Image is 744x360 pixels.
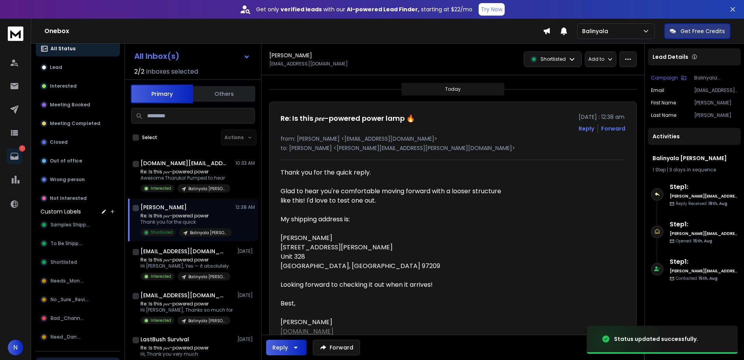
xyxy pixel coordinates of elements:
[51,222,91,228] span: Samples Shipped
[281,243,508,252] div: [STREET_ADDRESS][PERSON_NAME]
[694,100,738,106] p: [PERSON_NAME]
[694,87,738,94] p: [EMAIL_ADDRESS][DOMAIN_NAME]
[281,299,508,308] div: Best,
[269,51,312,59] h1: [PERSON_NAME]
[670,182,738,192] h6: Step 1 :
[140,257,230,263] p: Re: Is this 𝑝𝑒𝑒-powered power
[50,195,87,201] p: Not Interested
[36,311,120,326] button: Bad_Channel
[269,61,348,67] p: [EMAIL_ADDRESS][DOMAIN_NAME]
[614,335,698,343] div: Status updated successfully.
[50,64,62,71] p: Lead
[51,315,84,321] span: Bad_Channel
[281,5,322,13] strong: verified leads
[140,345,234,351] p: Re: Is this 𝑝𝑒𝑒-powered power
[281,261,508,271] div: [GEOGRAPHIC_DATA], [GEOGRAPHIC_DATA] 97209
[681,27,725,35] p: Get Free Credits
[481,5,502,13] p: Try Now
[146,67,198,76] h3: Inboxes selected
[579,125,594,132] button: Reply
[140,351,234,357] p: Hi, Thank you very much
[651,112,676,118] p: Last Name
[19,145,25,152] p: 1
[50,176,85,183] p: Wrong person
[648,128,741,145] div: Activities
[36,41,120,56] button: All Status
[36,236,120,251] button: To Be Shipped
[266,340,307,355] button: Reply
[281,113,415,124] h1: Re: Is this 𝑝𝑒𝑒-powered power lamp 🔥
[281,280,508,289] div: Looking forward to checking it out when it arrives!
[235,204,255,210] p: 12:38 AM
[51,334,82,340] span: Need_Danny
[237,292,255,298] p: [DATE]
[50,158,82,164] p: Out of office
[281,215,508,224] div: My shipping address is:
[51,46,75,52] p: All Status
[140,307,233,313] p: Hi [PERSON_NAME], Thanks so much for
[676,201,727,206] p: Reply Received
[281,233,508,243] div: [PERSON_NAME]
[140,263,230,269] p: Hi [PERSON_NAME], Yes — it absolutely
[151,274,171,279] p: Interested
[36,273,120,289] button: Needs_Money
[51,240,84,247] span: To Be Shipped
[670,193,738,199] h6: [PERSON_NAME][EMAIL_ADDRESS][PERSON_NAME][DOMAIN_NAME]
[36,97,120,113] button: Meeting Booked
[651,87,664,94] p: Email
[36,134,120,150] button: Closed
[140,213,232,219] p: Re: Is this 𝑝𝑒𝑒-powered power
[151,318,171,323] p: Interested
[601,125,625,132] div: Forward
[151,185,171,191] p: Interested
[479,3,505,16] button: Try Now
[134,67,144,76] span: 2 / 2
[237,248,255,254] p: [DATE]
[51,296,91,303] span: No_Sure_Review
[140,335,189,343] h1: LastBush Survival
[708,201,727,206] span: 18th, Aug
[7,148,22,164] a: 1
[44,26,543,36] h1: Onebox
[256,5,472,13] p: Get only with our starting at $22/mo
[134,52,179,60] h1: All Inbox(s)
[8,26,23,41] img: logo
[653,166,666,173] span: 1 Step
[140,247,226,255] h1: [EMAIL_ADDRESS][DOMAIN_NAME]
[281,135,625,143] p: from: [PERSON_NAME] <[EMAIL_ADDRESS][DOMAIN_NAME]>
[670,220,738,229] h6: Step 1 :
[36,329,120,345] button: Need_Danny
[445,86,461,92] p: Today
[140,301,233,307] p: Re: Is this 𝑝𝑒𝑒-powered power
[8,340,23,355] button: N
[140,219,232,225] p: Thank you for the quick
[36,217,120,233] button: Samples Shipped
[151,229,173,235] p: Shortlisted
[653,154,736,162] h1: Balinyala [PERSON_NAME]
[190,230,227,236] p: Balinyala [PERSON_NAME]
[188,274,226,280] p: Balinyala [PERSON_NAME]
[676,238,712,244] p: Opened
[140,203,187,211] h1: [PERSON_NAME]
[698,275,718,281] span: 15th, Aug
[36,153,120,169] button: Out of office
[188,186,226,192] p: Balinyala [PERSON_NAME]
[281,168,508,177] div: Thank you for the quick reply.
[237,336,255,342] p: [DATE]
[40,208,81,215] h3: Custom Labels
[670,257,738,266] h6: Step 1 :
[235,160,255,166] p: 10:33 AM
[281,318,508,327] div: [PERSON_NAME]
[651,75,678,81] p: Campaign
[540,56,566,62] p: Shortlisted
[188,318,226,324] p: Balinyala [PERSON_NAME]
[36,191,120,206] button: Not Interested
[140,159,226,167] h1: [DOMAIN_NAME][EMAIL_ADDRESS][DOMAIN_NAME]
[281,252,508,261] div: Unit 328
[50,102,90,108] p: Meeting Booked
[653,53,688,61] p: Lead Details
[694,112,738,118] p: [PERSON_NAME]
[582,27,611,35] p: Balinyala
